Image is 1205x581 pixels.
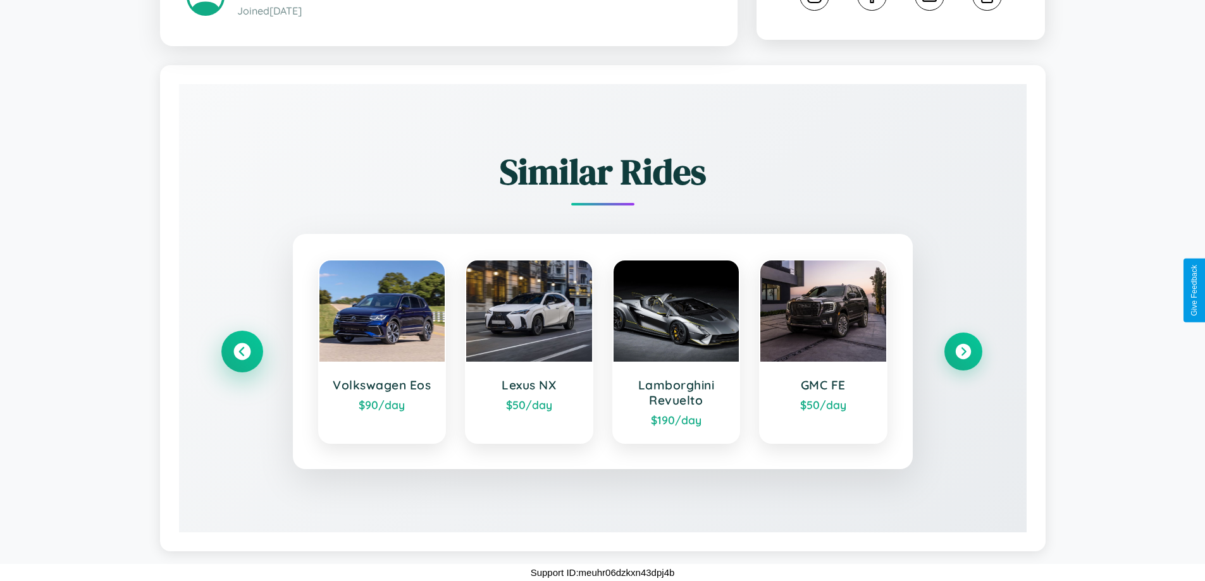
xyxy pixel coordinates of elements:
h2: Similar Rides [223,147,982,196]
div: Give Feedback [1190,265,1199,316]
h3: Lamborghini Revuelto [626,377,727,408]
a: GMC FE$50/day [759,259,887,444]
div: $ 50 /day [773,398,874,412]
a: Lexus NX$50/day [465,259,593,444]
h3: GMC FE [773,377,874,393]
a: Lamborghini Revuelto$190/day [612,259,741,444]
div: $ 50 /day [479,398,579,412]
p: Joined [DATE] [237,2,711,20]
a: Volkswagen Eos$90/day [318,259,447,444]
p: Support ID: meuhr06dzkxn43dpj4b [531,564,675,581]
h3: Volkswagen Eos [332,377,433,393]
div: $ 190 /day [626,413,727,427]
h3: Lexus NX [479,377,579,393]
div: $ 90 /day [332,398,433,412]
